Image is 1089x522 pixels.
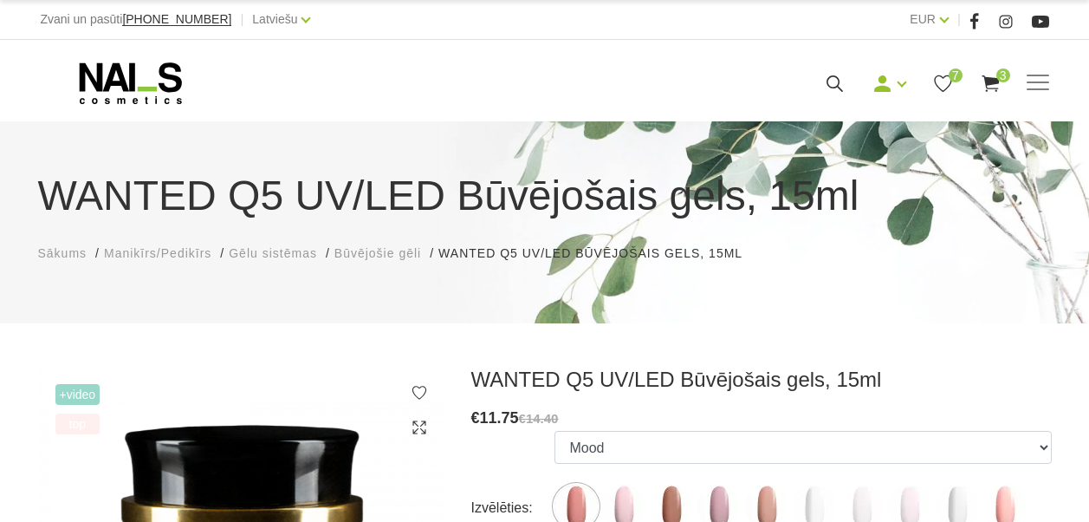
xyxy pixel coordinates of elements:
[949,69,963,82] span: 7
[519,411,559,426] s: €14.40
[471,367,1052,393] h3: WANTED Q5 UV/LED Būvējošais gels, 15ml
[122,13,231,26] a: [PHONE_NUMBER]
[240,9,243,30] span: |
[334,246,421,260] span: Būvējošie gēli
[438,245,760,263] li: WANTED Q5 UV/LED Būvējošais gels, 15ml
[980,73,1001,95] a: 3
[957,9,961,30] span: |
[104,245,211,263] a: Manikīrs/Pedikīrs
[104,246,211,260] span: Manikīrs/Pedikīrs
[229,245,317,263] a: Gēlu sistēmas
[40,9,231,30] div: Zvani un pasūti
[480,409,519,427] span: 11.75
[55,384,100,405] span: +Video
[932,73,954,95] a: 7
[229,246,317,260] span: Gēlu sistēmas
[38,245,88,263] a: Sākums
[471,409,480,427] span: €
[38,165,1052,227] h1: WANTED Q5 UV/LED Būvējošais gels, 15ml
[38,246,88,260] span: Sākums
[910,9,936,29] a: EUR
[471,494,555,522] div: Izvēlēties:
[252,9,297,29] a: Latviešu
[122,12,231,26] span: [PHONE_NUMBER]
[996,69,1010,82] span: 3
[55,414,100,434] span: top
[334,245,421,263] a: Būvējošie gēli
